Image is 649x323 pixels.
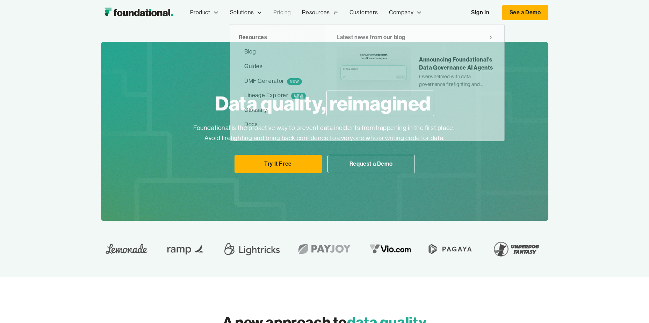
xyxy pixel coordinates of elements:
img: Pagaya Logo [425,238,476,260]
a: home [101,6,176,20]
div: Glossary [244,106,267,115]
div: Docs [244,120,258,129]
a: Latest news from our blog [337,33,493,42]
img: vio logo [365,238,416,260]
span: NEW [287,78,302,85]
div: Blog [244,47,256,56]
div: Product [185,1,224,24]
a: Guides [239,59,317,74]
a: Blog [239,44,317,59]
a: Sign In [464,5,496,20]
div: Guides [244,62,263,71]
div: Announcing Foundational's Data Governance AI Agents [419,56,493,71]
div: Product [190,8,210,17]
span: NEW [291,93,306,99]
img: Lightricks Logo [222,238,282,260]
div: Latest news from our blog [337,33,405,42]
p: Foundational is the proactive way to prevent data incidents from happening in the first place. Av... [190,123,459,144]
div: Resources [239,33,317,42]
h1: Data quality, [190,90,459,117]
div: DMF Generator [244,77,302,86]
div: Resources [302,8,330,17]
div: Resources [296,1,344,24]
iframe: Chat Widget [614,289,649,323]
a: DMF GeneratorNEW [239,74,317,88]
div: Solutions [230,8,254,17]
a: Customers [344,1,383,24]
img: Payjoy logo [293,238,356,260]
a: Try It Free [235,155,322,173]
img: Lemonade Logo [101,238,152,260]
div: Overwhelmed with data governance firefighting and never-ending struggles with a long list of requ... [419,73,493,88]
a: Glossary [239,103,317,117]
img: Ramp Logo [162,238,210,260]
a: See a Demo [502,5,548,20]
img: Foundational Logo [101,6,176,20]
div: Lineage Explorer [244,91,306,100]
a: Announcing Foundational's Data Governance AI AgentsOverwhelmed with data governance firefighting ... [337,47,493,96]
a: Lineage ExplorerNEW [239,88,317,103]
div: Company [389,8,413,17]
a: Docs [239,117,317,132]
nav: Resources [230,24,505,141]
a: Request a Demo [327,155,415,173]
div: Solutions [224,1,268,24]
div: Company [383,1,427,24]
a: Pricing [268,1,296,24]
img: Underdog Fantasy Logo [488,238,544,260]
